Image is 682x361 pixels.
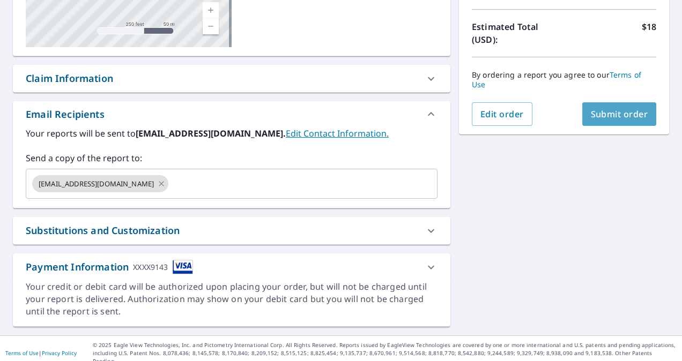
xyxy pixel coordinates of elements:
p: Estimated Total (USD): [472,20,564,46]
div: XXXX9143 [133,260,168,274]
div: Substitutions and Customization [26,223,180,238]
button: Edit order [472,102,532,126]
div: Your credit or debit card will be authorized upon placing your order, but will not be charged unt... [26,281,438,318]
label: Your reports will be sent to [26,127,438,140]
a: EditContactInfo [286,127,389,139]
p: | [5,350,77,356]
p: $18 [642,20,656,46]
a: Terms of Use [472,70,641,89]
div: [EMAIL_ADDRESS][DOMAIN_NAME] [32,175,168,192]
span: [EMAIL_ADDRESS][DOMAIN_NAME] [32,179,160,189]
label: Send a copy of the report to: [26,152,438,164]
a: Current Level 17, Zoom Out [203,18,219,34]
div: Payment Information [26,260,193,274]
a: Current Level 17, Zoom In [203,2,219,18]
div: Substitutions and Customization [13,217,450,244]
div: Claim Information [26,71,113,86]
div: Email Recipients [26,107,105,122]
button: Submit order [582,102,657,126]
a: Terms of Use [5,349,39,357]
div: Claim Information [13,65,450,92]
div: Payment InformationXXXX9143cardImage [13,253,450,281]
span: Edit order [480,108,524,120]
a: Privacy Policy [42,349,77,357]
div: Email Recipients [13,101,450,127]
b: [EMAIL_ADDRESS][DOMAIN_NAME]. [136,127,286,139]
img: cardImage [173,260,193,274]
p: By ordering a report you agree to our [472,70,656,89]
span: Submit order [591,108,648,120]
